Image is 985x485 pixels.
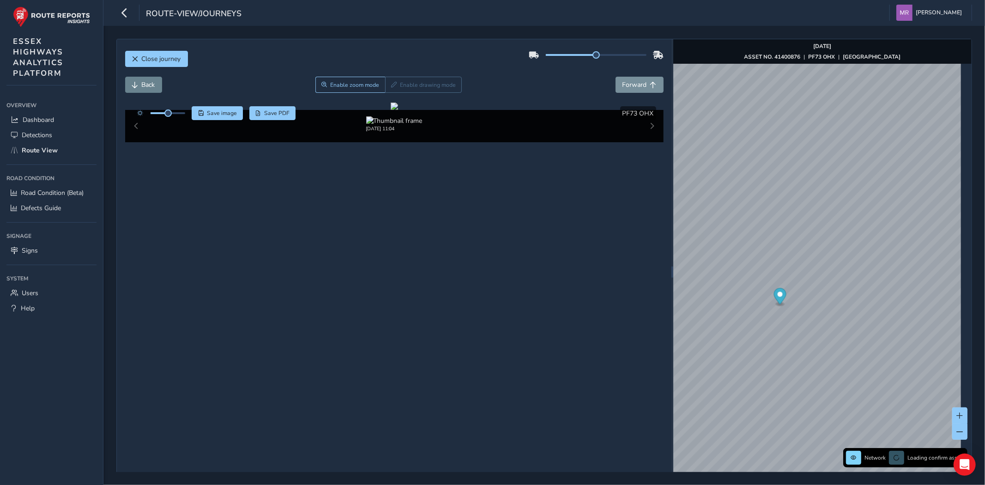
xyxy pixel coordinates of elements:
strong: ASSET NO. 41400876 [744,53,801,61]
span: Close journey [142,55,181,63]
strong: [DATE] [814,42,832,50]
strong: PF73 OHX [809,53,835,61]
div: Overview [6,98,97,112]
a: Help [6,301,97,316]
div: [DATE] 11:04 [366,125,423,132]
span: ESSEX HIGHWAYS ANALYTICS PLATFORM [13,36,63,79]
img: rr logo [13,6,90,27]
span: PF73 OHX [622,109,654,118]
div: Signage [6,229,97,243]
button: Back [125,77,162,93]
a: Defects Guide [6,200,97,216]
button: Close journey [125,51,188,67]
a: Signs [6,243,97,258]
div: System [6,272,97,285]
span: Road Condition (Beta) [21,188,84,197]
a: Users [6,285,97,301]
span: Enable zoom mode [330,81,379,89]
span: Back [142,80,155,89]
span: Save PDF [264,109,290,117]
button: Zoom [315,77,385,93]
strong: [GEOGRAPHIC_DATA] [843,53,901,61]
span: Route View [22,146,58,155]
span: [PERSON_NAME] [916,5,962,21]
div: Road Condition [6,171,97,185]
span: Forward [622,80,647,89]
img: diamond-layout [896,5,912,21]
button: PDF [249,106,296,120]
button: [PERSON_NAME] [896,5,965,21]
span: Dashboard [23,115,54,124]
a: Detections [6,127,97,143]
span: Users [22,289,38,297]
a: Route View [6,143,97,158]
span: Detections [22,131,52,139]
span: Loading confirm assets [907,454,965,461]
span: Network [864,454,886,461]
button: Forward [616,77,664,93]
img: Thumbnail frame [366,116,423,125]
div: Open Intercom Messenger [954,454,976,476]
span: Signs [22,246,38,255]
span: route-view/journeys [146,8,242,21]
span: Save image [207,109,237,117]
span: Help [21,304,35,313]
div: | | [744,53,901,61]
a: Dashboard [6,112,97,127]
a: Road Condition (Beta) [6,185,97,200]
div: Map marker [774,288,786,307]
span: Defects Guide [21,204,61,212]
button: Save [192,106,243,120]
